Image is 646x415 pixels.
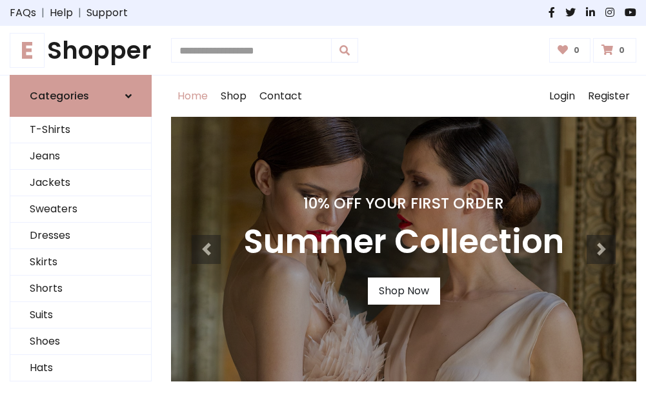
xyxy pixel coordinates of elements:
span: | [36,5,50,21]
a: Help [50,5,73,21]
a: Skirts [10,249,151,276]
span: 0 [570,45,583,56]
a: Jackets [10,170,151,196]
a: Shop [214,76,253,117]
a: Home [171,76,214,117]
a: Login [543,76,581,117]
a: T-Shirts [10,117,151,143]
a: Shoes [10,329,151,355]
a: 0 [593,38,636,63]
a: Support [86,5,128,21]
a: Dresses [10,223,151,249]
a: EShopper [10,36,152,65]
a: FAQs [10,5,36,21]
a: 0 [549,38,591,63]
a: Register [581,76,636,117]
a: Shorts [10,276,151,302]
span: | [73,5,86,21]
h6: Categories [30,90,89,102]
span: 0 [616,45,628,56]
a: Sweaters [10,196,151,223]
a: Suits [10,302,151,329]
a: Contact [253,76,308,117]
span: E [10,33,45,68]
h3: Summer Collection [243,223,564,262]
h4: 10% Off Your First Order [243,194,564,212]
a: Shop Now [368,278,440,305]
a: Hats [10,355,151,381]
a: Jeans [10,143,151,170]
a: Categories [10,75,152,117]
h1: Shopper [10,36,152,65]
